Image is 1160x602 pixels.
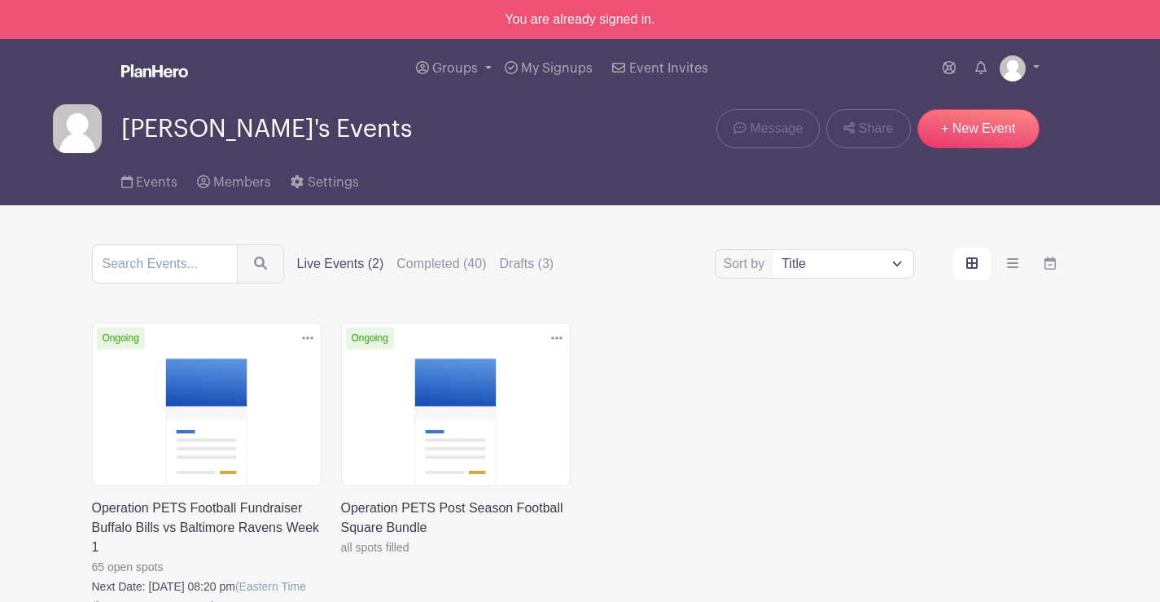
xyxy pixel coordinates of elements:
[121,153,177,205] a: Events
[136,176,177,189] span: Events
[521,62,593,75] span: My Signups
[750,119,803,138] span: Message
[859,119,894,138] span: Share
[308,176,359,189] span: Settings
[396,254,486,274] label: Completed (40)
[213,176,271,189] span: Members
[500,254,554,274] label: Drafts (3)
[629,62,708,75] span: Event Invites
[92,244,238,283] input: Search Events...
[297,254,384,274] label: Live Events (2)
[724,254,770,274] label: Sort by
[716,109,820,148] a: Message
[1000,55,1026,81] img: default-ce2991bfa6775e67f084385cd625a349d9dcbb7a52a09fb2fda1e96e2d18dcdb.png
[409,39,498,98] a: Groups
[917,109,1040,148] a: + New Event
[53,104,102,153] img: default-ce2991bfa6775e67f084385cd625a349d9dcbb7a52a09fb2fda1e96e2d18dcdb.png
[121,64,188,77] img: logo_white-6c42ec7e38ccf1d336a20a19083b03d10ae64f83f12c07503d8b9e83406b4c7d.svg
[826,109,910,148] a: Share
[432,62,478,75] span: Groups
[297,254,554,274] div: filters
[291,153,358,205] a: Settings
[197,153,271,205] a: Members
[121,116,412,143] span: [PERSON_NAME]'s Events
[606,39,714,98] a: Event Invites
[953,248,1069,280] div: order and view
[498,39,599,98] a: My Signups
